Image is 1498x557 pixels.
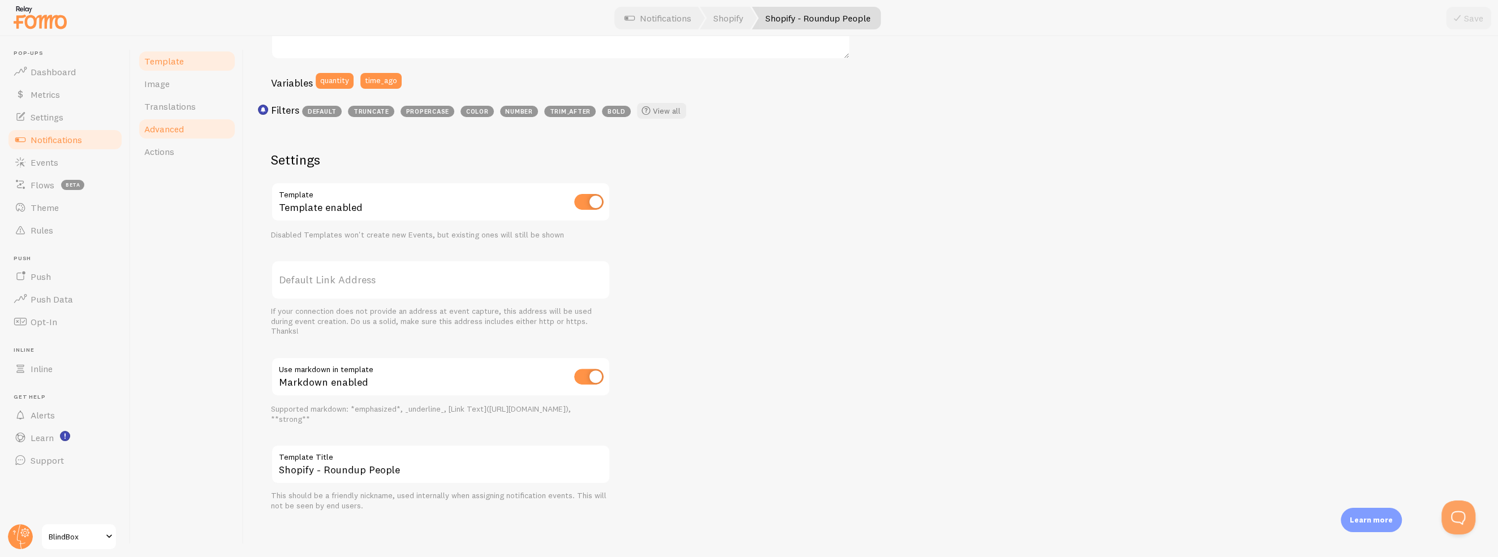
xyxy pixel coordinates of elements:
[360,73,402,89] button: time_ago
[137,118,236,140] a: Advanced
[31,224,53,236] span: Rules
[7,426,123,449] a: Learn
[401,106,454,117] span: propercase
[302,106,342,117] span: default
[271,151,610,169] h2: Settings
[271,357,610,398] div: Markdown enabled
[14,347,123,354] span: Inline
[460,106,494,117] span: color
[7,196,123,219] a: Theme
[7,449,123,472] a: Support
[31,293,73,305] span: Push Data
[137,72,236,95] a: Image
[271,103,299,116] h3: Filters
[31,157,58,168] span: Events
[7,174,123,196] a: Flows beta
[144,55,184,67] span: Template
[31,409,55,421] span: Alerts
[7,128,123,151] a: Notifications
[7,310,123,333] a: Opt-In
[1350,515,1393,525] p: Learn more
[316,73,354,89] button: quantity
[271,230,610,240] div: Disabled Templates won't create new Events, but existing ones will still be shown
[7,357,123,380] a: Inline
[137,50,236,72] a: Template
[7,288,123,310] a: Push Data
[637,103,686,119] a: View all
[271,306,610,336] div: If your connection does not provide an address at event capture, this address will be used during...
[31,134,82,145] span: Notifications
[271,491,610,511] div: This should be a friendly nickname, used internally when assigning notification events. This will...
[271,76,313,89] h3: Variables
[544,106,596,117] span: trim_after
[31,363,53,374] span: Inline
[31,89,60,100] span: Metrics
[7,106,123,128] a: Settings
[271,260,610,300] label: Default Link Address
[7,151,123,174] a: Events
[7,61,123,83] a: Dashboard
[144,78,170,89] span: Image
[31,316,57,327] span: Opt-In
[1341,508,1402,532] div: Learn more
[61,180,84,190] span: beta
[31,271,51,282] span: Push
[49,530,102,543] span: BlindBox
[7,83,123,106] a: Metrics
[31,455,64,466] span: Support
[144,101,196,112] span: Translations
[144,123,184,135] span: Advanced
[60,431,70,441] svg: <p>Watch New Feature Tutorials!</p>
[41,523,117,550] a: BlindBox
[348,106,394,117] span: truncate
[31,66,76,77] span: Dashboard
[137,95,236,118] a: Translations
[7,219,123,241] a: Rules
[31,179,54,191] span: Flows
[137,140,236,163] a: Actions
[1441,500,1475,534] iframe: Help Scout Beacon - Open
[12,3,68,32] img: fomo-relay-logo-orange.svg
[31,111,63,123] span: Settings
[271,444,610,464] label: Template Title
[271,182,610,223] div: Template enabled
[7,404,123,426] a: Alerts
[14,50,123,57] span: Pop-ups
[258,105,268,115] svg: <p>Use filters like | propercase to change CITY to City in your templates</p>
[31,432,54,443] span: Learn
[14,394,123,401] span: Get Help
[14,255,123,262] span: Push
[7,265,123,288] a: Push
[144,146,174,157] span: Actions
[271,404,610,424] div: Supported markdown: *emphasized*, _underline_, [Link Text]([URL][DOMAIN_NAME]), **strong**
[602,106,631,117] span: bold
[31,202,59,213] span: Theme
[500,106,538,117] span: number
